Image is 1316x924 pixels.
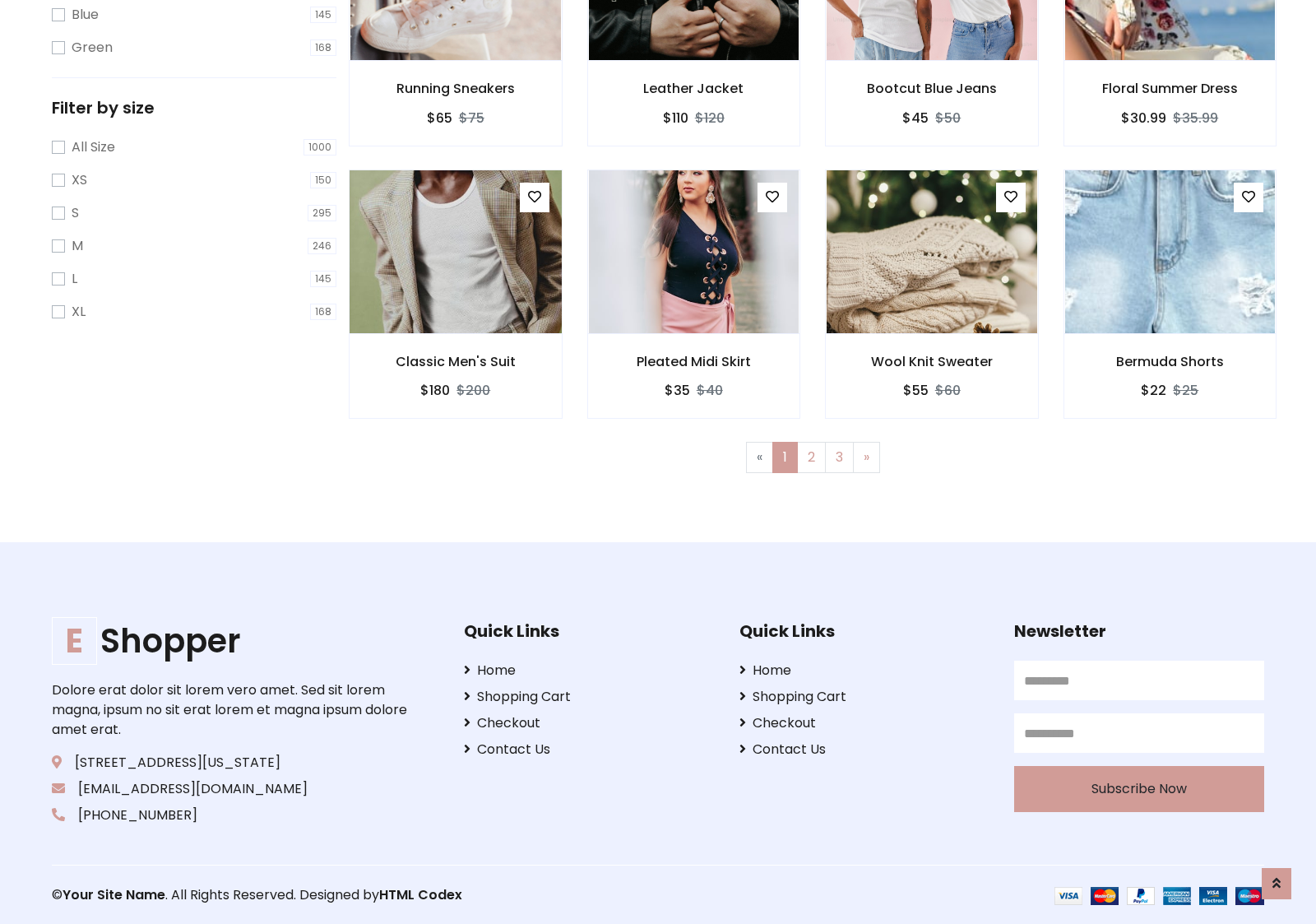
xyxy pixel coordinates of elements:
p: © . All Rights Reserved. Designed by [52,885,658,905]
a: Contact Us [739,740,989,759]
h6: $22 [1141,383,1166,398]
nav: Page navigation [361,442,1264,473]
label: XS [72,170,87,190]
a: Checkout [739,713,989,733]
a: 2 [797,442,826,473]
span: 295 [308,205,336,221]
h6: $55 [903,383,929,398]
del: $75 [459,109,484,128]
h1: Shopper [52,621,412,661]
a: 3 [825,442,854,473]
span: 1000 [304,139,336,156]
a: Checkout [464,713,714,733]
h6: Wool Knit Sweater [826,354,1038,369]
label: L [72,269,77,289]
h6: $45 [902,110,929,126]
span: 150 [310,172,336,188]
label: All Size [72,137,115,157]
del: $35.99 [1173,109,1218,128]
h6: Bermuda Shorts [1064,354,1277,369]
span: 168 [310,39,336,56]
span: 246 [308,238,336,254]
h5: Filter by size [52,98,336,118]
del: $200 [456,381,490,400]
p: [PHONE_NUMBER] [52,806,412,825]
span: 145 [310,7,336,23]
h6: $180 [420,383,450,398]
label: XL [72,302,86,322]
label: Blue [72,5,99,25]
a: Home [739,661,989,680]
h6: Running Sneakers [350,81,562,96]
a: Your Site Name [63,885,165,904]
h6: Bootcut Blue Jeans [826,81,1038,96]
p: [EMAIL_ADDRESS][DOMAIN_NAME] [52,779,412,799]
del: $50 [935,109,961,128]
h6: Floral Summer Dress [1064,81,1277,96]
span: 145 [310,271,336,287]
del: $40 [697,381,723,400]
a: Shopping Cart [739,687,989,707]
h6: Pleated Midi Skirt [588,354,800,369]
del: $60 [935,381,961,400]
h6: $30.99 [1121,110,1166,126]
h6: $110 [663,110,688,126]
a: Next [853,442,880,473]
h5: Quick Links [464,621,714,641]
h5: Quick Links [739,621,989,641]
h6: $35 [665,383,690,398]
a: 1 [772,442,798,473]
h6: $65 [427,110,452,126]
label: M [72,236,83,256]
a: Contact Us [464,740,714,759]
p: Dolore erat dolor sit lorem vero amet. Sed sit lorem magna, ipsum no sit erat lorem et magna ipsu... [52,680,412,740]
p: [STREET_ADDRESS][US_STATE] [52,753,412,773]
button: Subscribe Now [1014,766,1264,812]
h6: Classic Men's Suit [350,354,562,369]
a: Home [464,661,714,680]
span: E [52,617,97,665]
label: Green [72,38,113,58]
del: $25 [1173,381,1198,400]
h5: Newsletter [1014,621,1264,641]
a: Shopping Cart [464,687,714,707]
span: » [864,448,869,467]
span: 168 [310,304,336,320]
h6: Leather Jacket [588,81,800,96]
del: $120 [695,109,725,128]
a: EShopper [52,621,412,661]
label: S [72,203,79,223]
a: HTML Codex [379,885,462,904]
